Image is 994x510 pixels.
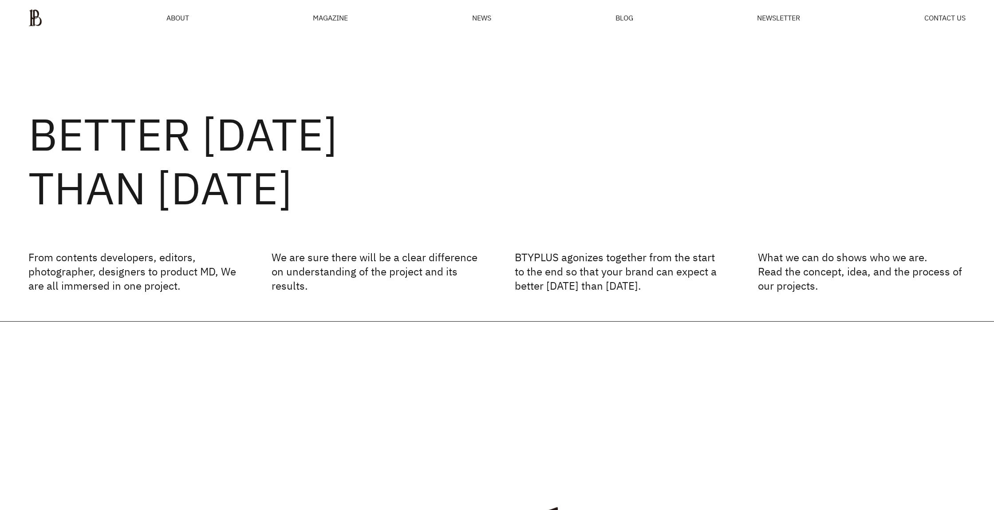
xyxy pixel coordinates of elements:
[272,250,479,293] p: We are sure there will be a clear difference on understanding of the project and its results.
[28,9,42,27] img: ba379d5522eb3.png
[313,14,348,21] div: MAGAZINE
[28,107,966,215] h2: BETTER [DATE] THAN [DATE]
[758,250,966,293] p: What we can do shows who we are. Read the concept, idea, and the process of our projects.
[615,14,633,21] a: BLOG
[757,14,800,21] a: NEWSLETTER
[472,14,491,21] a: NEWS
[166,14,189,21] a: ABOUT
[515,250,722,293] p: BTYPLUS agonizes together from the start to the end so that your brand can expect a better [DATE]...
[924,14,966,21] a: CONTACT US
[28,250,236,293] p: From contents developers, editors, photographer, designers to product MD, We are all immersed in ...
